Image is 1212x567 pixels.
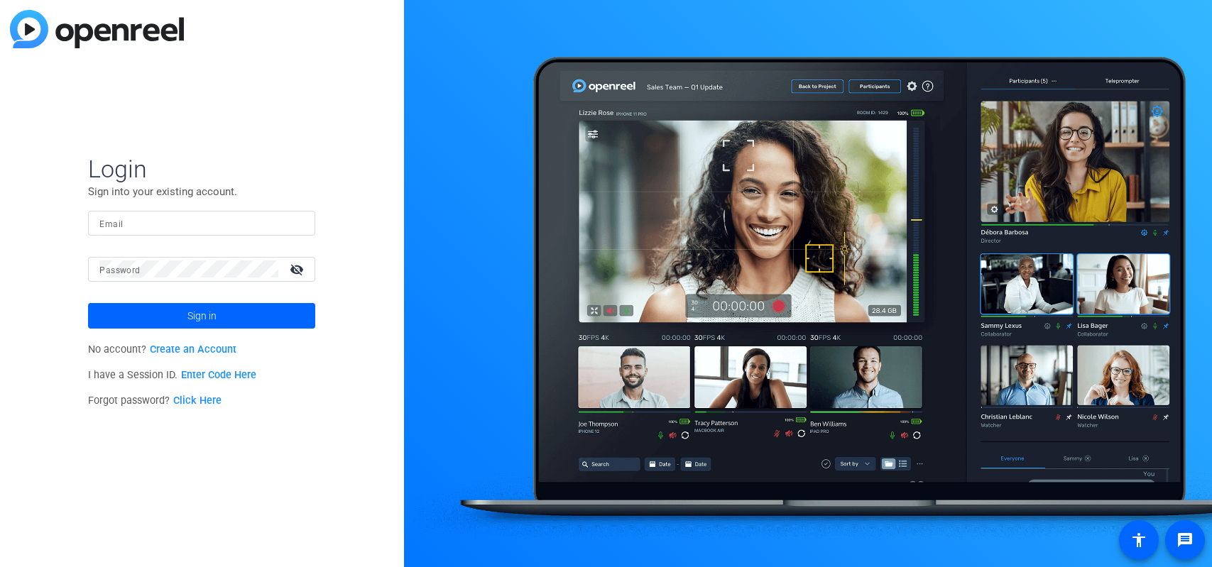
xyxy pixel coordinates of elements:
[88,369,256,381] span: I have a Session ID.
[88,154,315,184] span: Login
[1176,532,1194,549] mat-icon: message
[88,303,315,329] button: Sign in
[150,343,236,356] a: Create an Account
[173,395,222,407] a: Click Here
[187,298,217,334] span: Sign in
[99,265,140,275] mat-label: Password
[10,10,184,48] img: blue-gradient.svg
[99,219,123,229] mat-label: Email
[88,395,222,407] span: Forgot password?
[281,259,315,280] mat-icon: visibility_off
[99,214,304,231] input: Enter Email Address
[88,343,236,356] span: No account?
[181,369,256,381] a: Enter Code Here
[1130,532,1147,549] mat-icon: accessibility
[88,184,315,199] p: Sign into your existing account.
